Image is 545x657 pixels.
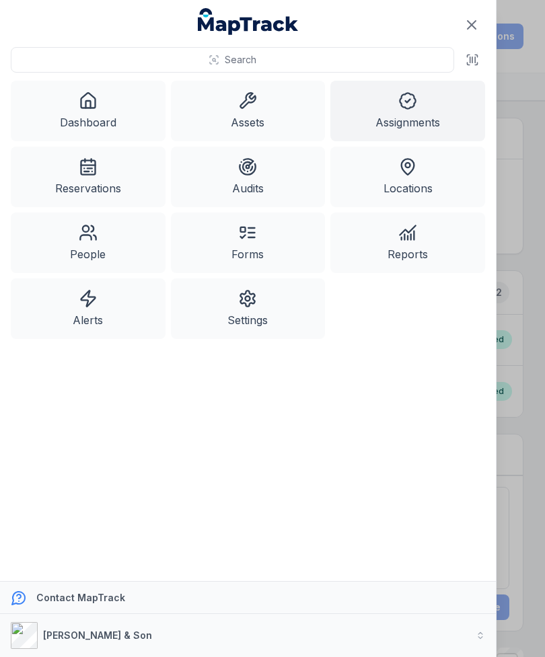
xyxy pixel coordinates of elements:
span: Search [225,53,256,67]
a: Alerts [11,278,166,339]
a: People [11,212,166,273]
a: Audits [171,147,326,207]
a: Reports [330,212,485,273]
a: Assignments [330,81,485,141]
a: Reservations [11,147,166,207]
a: Forms [171,212,326,273]
a: Locations [330,147,485,207]
a: Dashboard [11,81,166,141]
strong: Contact MapTrack [36,592,125,603]
button: Search [11,47,454,73]
strong: [PERSON_NAME] & Son [43,629,152,641]
a: MapTrack [198,8,299,35]
a: Assets [171,81,326,141]
a: Settings [171,278,326,339]
button: Close navigation [458,11,486,39]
